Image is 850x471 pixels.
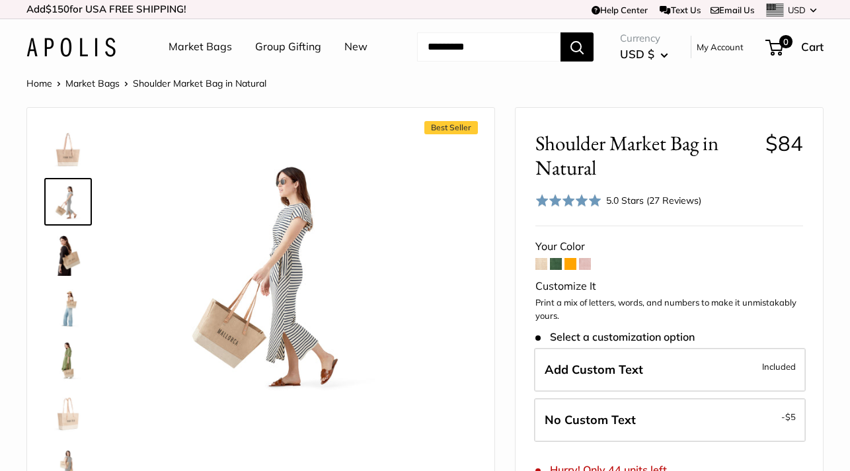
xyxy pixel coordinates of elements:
a: Market Bags [65,77,120,89]
a: Shoulder Market Bag in Natural [44,231,92,278]
span: - [781,409,796,425]
span: Select a customization option [535,331,695,343]
nav: Breadcrumb [26,75,266,92]
img: Shoulder Market Bag in Natural [47,339,89,382]
label: Leave Blank [534,398,806,442]
span: $150 [46,3,69,15]
span: Currency [620,29,668,48]
button: Search [560,32,594,62]
a: Shoulder Market Bag in Natural [44,390,92,437]
span: $84 [765,130,803,156]
span: No Custom Text [545,412,636,427]
img: Shoulder Market Bag in Natural [47,181,89,223]
label: Add Custom Text [534,348,806,392]
span: USD [788,5,806,15]
a: 0 Cart [767,36,824,58]
span: USD $ [620,47,654,61]
p: Print a mix of letters, words, and numbers to make it unmistakably yours. [535,296,803,322]
img: Shoulder Market Bag in Natural [47,128,89,170]
a: My Account [697,39,744,55]
div: Customize It [535,277,803,296]
a: Shoulder Market Bag in Natural [44,337,92,384]
span: Cart [801,40,824,54]
span: 0 [779,35,792,48]
img: Apolis [26,38,116,57]
img: Shoulder Market Bag in Natural [135,128,424,416]
a: Shoulder Market Bag in Natural [44,284,92,331]
a: Group Gifting [255,37,321,57]
a: Text Us [660,5,700,15]
img: Shoulder Market Bag in Natural [47,286,89,329]
button: USD $ [620,44,668,65]
a: New [344,37,367,57]
span: Shoulder Market Bag in Natural [535,131,755,180]
span: Shoulder Market Bag in Natural [133,77,266,89]
span: $5 [785,411,796,422]
a: Email Us [711,5,754,15]
span: Best Seller [424,121,478,134]
a: Shoulder Market Bag in Natural [44,178,92,226]
input: Search... [417,32,560,62]
a: Home [26,77,52,89]
span: Add Custom Text [545,362,643,377]
a: Shoulder Market Bag in Natural [44,125,92,173]
img: Shoulder Market Bag in Natural [47,392,89,435]
div: Your Color [535,237,803,257]
div: 5.0 Stars (27 Reviews) [535,191,702,210]
a: Help Center [592,5,648,15]
span: Included [762,359,796,374]
div: 5.0 Stars (27 Reviews) [606,193,701,208]
a: Market Bags [169,37,232,57]
img: Shoulder Market Bag in Natural [47,234,89,276]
